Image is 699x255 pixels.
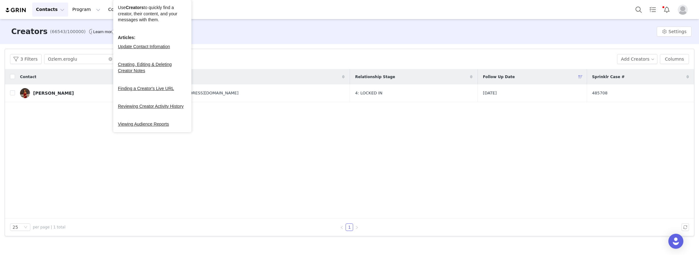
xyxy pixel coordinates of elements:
img: placeholder-profile.jpg [678,5,688,15]
button: Columns [660,54,689,64]
a: [PERSON_NAME] [20,88,157,98]
h3: Creators [11,26,48,37]
button: 3 Filters [10,54,42,64]
a: Finding a Creator's Live URL [118,86,174,91]
b: Articles: [118,35,135,40]
div: Use to quickly find a creator, their content, and your messages with them. [118,5,187,23]
div: 25 [13,224,18,231]
span: Sprinklr Case # [592,74,625,80]
button: Settings [657,27,691,37]
span: Contact [20,74,36,80]
i: icon: close-circle [109,57,112,61]
li: Previous Page [338,223,346,231]
div: Open Intercom Messenger [668,234,683,249]
img: 7bfc68b5-f393-4475-9ce9-1a7d8faf0800.jpg [20,88,30,98]
span: 4: LOCKED IN [355,90,382,96]
span: per page | 1 total [33,224,65,230]
a: 1 [346,224,353,231]
button: Profile [674,5,694,15]
i: icon: down [24,225,28,230]
span: 485708 [592,90,608,96]
span: Follow Up Date [483,74,515,80]
a: Creating, Editing & Deleting Creator Notes [118,62,172,73]
a: Tasks [646,2,660,17]
a: Update Contact Infomation [118,44,170,49]
b: Creators [126,5,144,10]
li: Next Page [353,223,361,231]
img: grin logo [5,7,27,13]
span: (66543/100000) [50,28,86,35]
a: Reviewing Creator Activity History [118,104,184,109]
input: Search... [44,54,122,64]
button: Add Creators [617,54,658,64]
a: Viewing Audience Reports [118,122,169,127]
span: [EMAIL_ADDRESS][DOMAIN_NAME] [167,90,238,96]
button: Content [104,2,139,17]
i: icon: left [340,226,344,229]
div: [PERSON_NAME] [33,91,74,96]
span: [DATE] [483,90,497,96]
button: Contacts [32,2,68,17]
i: icon: right [355,226,359,229]
button: Program [68,2,104,17]
span: Relationship Stage [355,74,395,80]
div: Tooltip anchor [92,29,115,35]
button: Notifications [660,2,674,17]
button: Search [632,2,646,17]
